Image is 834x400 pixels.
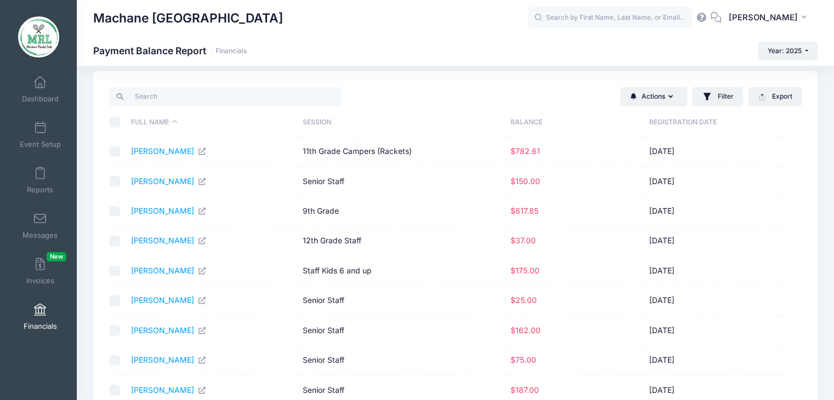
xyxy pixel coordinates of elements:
td: [DATE] [644,197,782,226]
span: New [47,252,66,261]
a: InvoicesNew [14,252,66,290]
button: Year: 2025 [758,42,818,60]
td: [DATE] [644,137,782,167]
a: [PERSON_NAME] [131,325,207,335]
span: Event Setup [20,140,61,149]
td: Senior Staff [297,316,505,346]
a: Event Setup [14,116,66,154]
a: [PERSON_NAME] [131,176,207,186]
td: Staff Kids 6 and up [297,256,505,286]
span: $150.00 [510,176,540,186]
td: [DATE] [644,346,782,375]
span: Year: 2025 [768,47,802,55]
th: Registration Date [644,108,782,137]
span: $175.00 [510,266,540,275]
input: Search [109,87,342,106]
td: [DATE] [644,286,782,316]
td: Senior Staff [297,167,505,196]
h1: Payment Balance Report [93,45,247,56]
a: [PERSON_NAME] [131,266,207,275]
th: Session: activate to sort column ascending [297,108,505,137]
span: Reports [27,185,53,195]
input: Search by First Name, Last Name, or Email... [527,7,692,29]
span: $37.00 [510,236,536,245]
td: [DATE] [644,167,782,196]
td: Senior Staff [297,286,505,316]
a: Financials [215,47,247,55]
td: 9th Grade [297,197,505,226]
a: Reports [14,161,66,199]
button: [PERSON_NAME] [722,5,818,31]
th: Balance: activate to sort column ascending [505,108,644,137]
a: [PERSON_NAME] [131,146,207,156]
span: Financials [24,322,57,331]
span: $75.00 [510,355,536,364]
a: [PERSON_NAME] [131,206,207,215]
img: Machane Racket Lake [18,16,59,58]
a: [PERSON_NAME] [131,385,207,395]
span: $162.00 [510,325,541,335]
button: Export [748,87,802,106]
td: 11th Grade Campers (Rackets) [297,137,505,167]
a: Messages [14,207,66,245]
span: $817.85 [510,206,538,215]
span: [PERSON_NAME] [729,12,798,24]
th: Full Name: activate to sort column descending [126,108,297,137]
span: $782.61 [510,146,540,156]
td: 12th Grade Staff [297,226,505,256]
h1: Machane [GEOGRAPHIC_DATA] [93,5,283,31]
button: Filter [692,87,743,107]
a: [PERSON_NAME] [131,355,207,364]
a: [PERSON_NAME] [131,295,207,305]
a: [PERSON_NAME] [131,236,207,245]
span: Dashboard [22,94,59,104]
td: [DATE] [644,226,782,256]
span: $25.00 [510,295,537,305]
td: [DATE] [644,316,782,346]
span: Invoices [26,276,54,285]
span: $187.00 [510,385,539,395]
a: Dashboard [14,70,66,108]
span: Messages [22,231,58,240]
button: Actions [620,87,687,106]
td: Senior Staff [297,346,505,375]
a: Financials [14,298,66,336]
td: [DATE] [644,256,782,286]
